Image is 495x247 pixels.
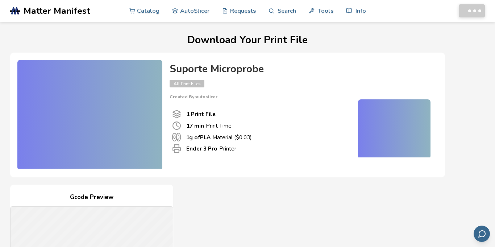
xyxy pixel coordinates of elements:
span: Printer [172,144,181,153]
button: Send feedback via email [474,226,490,242]
h4: Gcode Preview [10,192,173,203]
p: Print Time [186,122,232,129]
h4: Suporte Microprobe [170,63,430,75]
b: Ender 3 Pro [186,145,217,152]
b: 1 Print File [186,110,216,118]
b: 17 min [186,122,204,129]
p: Printer [186,145,236,152]
span: Material Used [172,133,181,141]
p: Material ($ 0.03 ) [186,133,252,141]
h1: Download Your Print File [10,34,485,46]
span: Matter Manifest [24,6,90,16]
b: 1 g of PLA [186,133,211,141]
span: Print Time [172,121,181,130]
span: All Print Files [170,80,204,87]
span: Number Of Print files [172,110,181,119]
p: Created By: autoslicer [170,94,430,99]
